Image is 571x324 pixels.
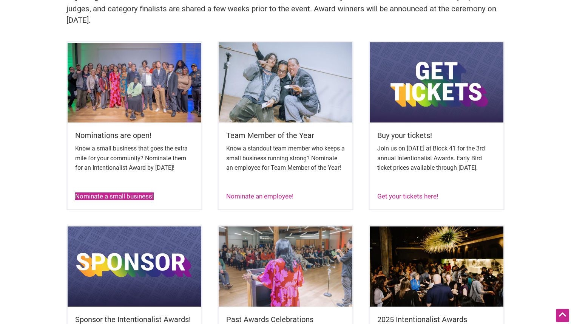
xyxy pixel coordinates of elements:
[377,144,496,173] p: Join us on [DATE] at Block 41 for the 3rd annual Intentionalist Awards. Early Bird ticket prices ...
[377,192,438,200] a: Get your tickets here!
[226,130,345,141] h5: Team Member of the Year
[556,309,569,322] div: Scroll Back to Top
[226,144,345,173] p: Know a standout team member who keeps a small business running strong? Nominate an employee for T...
[75,130,194,141] h5: Nominations are open!
[75,144,194,173] p: Know a small business that goes the extra mile for your community? Nominate them for an Intention...
[75,192,154,200] a: Nominate a small business!
[377,130,496,141] h5: Buy your tickets!
[226,192,293,200] a: Nominate an employee!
